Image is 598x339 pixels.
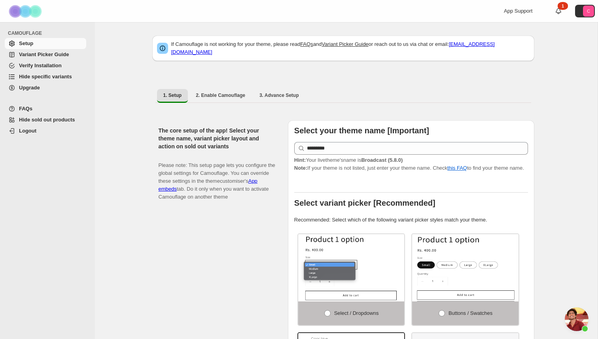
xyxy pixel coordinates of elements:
a: Upgrade [5,82,86,93]
img: Camouflage [6,0,46,22]
a: Hide specific variants [5,71,86,82]
span: Setup [19,40,33,46]
img: Buttons / Swatches [412,234,519,301]
a: Setup [5,38,86,49]
p: If Camouflage is not working for your theme, please read and or reach out to us via chat or email: [171,40,530,56]
strong: Broadcast (5.8.0) [361,157,403,163]
button: Avatar with initials C [575,5,595,17]
a: this FAQ [447,165,467,171]
span: Variant Picker Guide [19,51,69,57]
span: FAQs [19,106,32,112]
strong: Note: [294,165,307,171]
img: Select / Dropdowns [298,234,405,301]
div: Open chat [565,307,589,331]
span: Select / Dropdowns [334,310,379,316]
a: FAQs [5,103,86,114]
span: Hide sold out products [19,117,75,123]
a: 1 [554,7,562,15]
span: 2. Enable Camouflage [196,92,245,98]
span: Logout [19,128,36,134]
text: C [587,9,590,13]
span: App Support [504,8,532,14]
a: FAQs [300,41,313,47]
span: Avatar with initials C [583,6,594,17]
span: 1. Setup [163,92,182,98]
span: Verify Installation [19,62,62,68]
span: Upgrade [19,85,40,91]
span: CAMOUFLAGE [8,30,89,36]
div: 1 [558,2,568,10]
span: Your live theme's name is [294,157,403,163]
p: Please note: This setup page lets you configure the global settings for Camouflage. You can overr... [159,153,275,201]
b: Select your theme name [Important] [294,126,429,135]
a: Verify Installation [5,60,86,71]
strong: Hint: [294,157,306,163]
b: Select variant picker [Recommended] [294,199,435,207]
span: Hide specific variants [19,74,72,80]
span: Buttons / Swatches [448,310,492,316]
a: Hide sold out products [5,114,86,125]
p: Recommended: Select which of the following variant picker styles match your theme. [294,216,528,224]
span: 3. Advance Setup [259,92,299,98]
p: If your theme is not listed, just enter your theme name. Check to find your theme name. [294,156,528,172]
a: Variant Picker Guide [322,41,368,47]
h2: The core setup of the app! Select your theme name, variant picker layout and action on sold out v... [159,127,275,150]
a: Logout [5,125,86,136]
a: Variant Picker Guide [5,49,86,60]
